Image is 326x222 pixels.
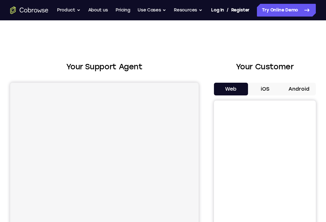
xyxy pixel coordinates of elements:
[227,6,229,14] span: /
[174,4,202,17] button: Resources
[116,4,130,17] a: Pricing
[10,6,48,14] a: Go to the home page
[138,4,166,17] button: Use Cases
[282,83,316,95] button: Android
[211,4,224,17] a: Log In
[248,83,282,95] button: iOS
[10,61,199,73] h2: Your Support Agent
[57,4,81,17] button: Product
[214,83,248,95] button: Web
[88,4,108,17] a: About us
[257,4,316,17] a: Try Online Demo
[214,61,316,73] h2: Your Customer
[231,4,250,17] a: Register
